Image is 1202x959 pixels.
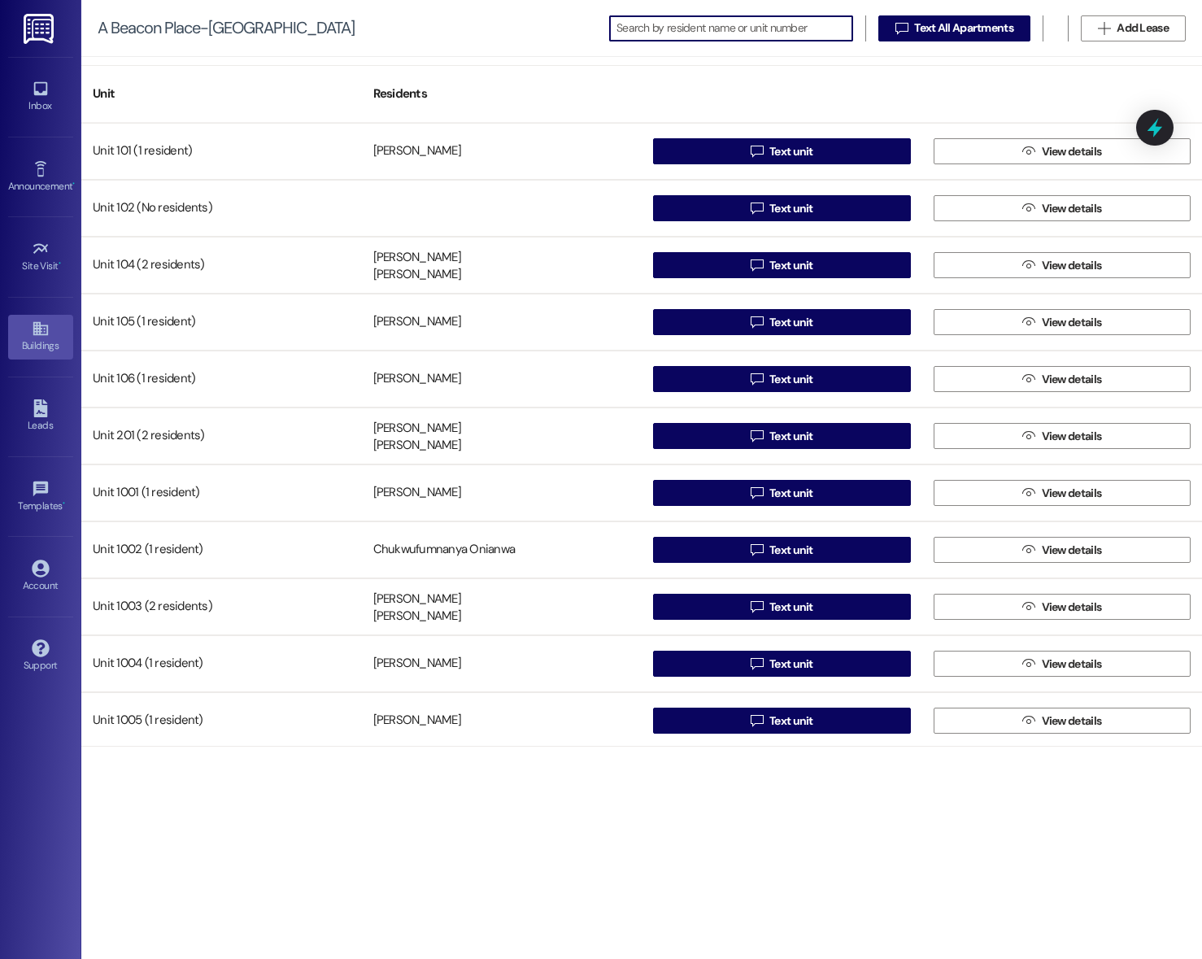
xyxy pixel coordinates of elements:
[1042,143,1102,160] span: View details
[1022,486,1034,499] i: 
[653,195,911,221] button: Text unit
[934,651,1191,677] button: View details
[895,22,908,35] i: 
[8,315,73,359] a: Buildings
[653,480,911,506] button: Text unit
[373,713,461,730] div: [PERSON_NAME]
[1042,713,1102,730] span: View details
[934,423,1191,449] button: View details
[1022,202,1034,215] i: 
[8,555,73,599] a: Account
[81,704,362,737] div: Unit 1005 (1 resident)
[362,74,642,114] div: Residents
[751,714,763,727] i: 
[373,591,461,608] div: [PERSON_NAME]
[1022,429,1034,442] i: 
[373,485,461,502] div: [PERSON_NAME]
[1098,22,1110,35] i: 
[934,195,1191,221] button: View details
[769,143,813,160] span: Text unit
[1042,371,1102,388] span: View details
[373,438,461,455] div: [PERSON_NAME]
[653,537,911,563] button: Text unit
[81,135,362,168] div: Unit 101 (1 resident)
[24,14,57,44] img: ResiDesk Logo
[934,594,1191,620] button: View details
[1042,257,1102,274] span: View details
[934,480,1191,506] button: View details
[769,371,813,388] span: Text unit
[81,591,362,623] div: Unit 1003 (2 residents)
[98,20,355,37] div: A Beacon Place-[GEOGRAPHIC_DATA]
[81,74,362,114] div: Unit
[81,477,362,509] div: Unit 1001 (1 resident)
[769,314,813,331] span: Text unit
[769,485,813,502] span: Text unit
[653,309,911,335] button: Text unit
[8,235,73,279] a: Site Visit •
[81,420,362,452] div: Unit 201 (2 residents)
[81,249,362,281] div: Unit 104 (2 residents)
[769,656,813,673] span: Text unit
[1022,259,1034,272] i: 
[1042,656,1102,673] span: View details
[1117,20,1169,37] span: Add Lease
[373,267,461,284] div: [PERSON_NAME]
[72,178,75,190] span: •
[1081,15,1186,41] button: Add Lease
[934,138,1191,164] button: View details
[769,599,813,616] span: Text unit
[616,17,852,40] input: Search by resident name or unit number
[81,192,362,224] div: Unit 102 (No residents)
[751,316,763,329] i: 
[934,252,1191,278] button: View details
[81,306,362,338] div: Unit 105 (1 resident)
[1042,542,1102,559] span: View details
[1042,485,1102,502] span: View details
[934,366,1191,392] button: View details
[751,486,763,499] i: 
[1042,200,1102,217] span: View details
[8,75,73,119] a: Inbox
[373,542,516,559] div: Chukwufumnanya Onianwa
[373,371,461,388] div: [PERSON_NAME]
[751,543,763,556] i: 
[751,600,763,613] i: 
[373,608,461,626] div: [PERSON_NAME]
[769,257,813,274] span: Text unit
[1042,599,1102,616] span: View details
[81,363,362,395] div: Unit 106 (1 resident)
[81,534,362,566] div: Unit 1002 (1 resident)
[373,656,461,673] div: [PERSON_NAME]
[934,537,1191,563] button: View details
[914,20,1013,37] span: Text All Apartments
[769,200,813,217] span: Text unit
[1022,316,1034,329] i: 
[81,647,362,680] div: Unit 1004 (1 resident)
[1042,428,1102,445] span: View details
[1022,714,1034,727] i: 
[653,138,911,164] button: Text unit
[653,252,911,278] button: Text unit
[751,202,763,215] i: 
[59,258,61,269] span: •
[373,420,461,437] div: [PERSON_NAME]
[769,713,813,730] span: Text unit
[1042,314,1102,331] span: View details
[8,475,73,519] a: Templates •
[751,145,763,158] i: 
[8,394,73,438] a: Leads
[751,657,763,670] i: 
[751,259,763,272] i: 
[653,594,911,620] button: Text unit
[8,634,73,678] a: Support
[653,366,911,392] button: Text unit
[769,542,813,559] span: Text unit
[373,314,461,331] div: [PERSON_NAME]
[653,651,911,677] button: Text unit
[373,249,461,266] div: [PERSON_NAME]
[934,708,1191,734] button: View details
[751,373,763,386] i: 
[934,309,1191,335] button: View details
[653,708,911,734] button: Text unit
